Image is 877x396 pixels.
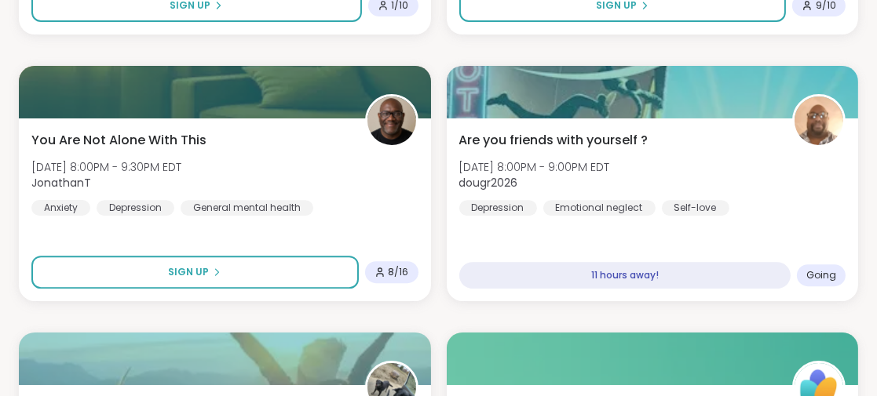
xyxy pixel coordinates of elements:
div: Depression [97,200,174,216]
img: JonathanT [367,96,416,145]
span: Sign Up [168,265,209,279]
span: 8 / 16 [389,266,409,278]
div: Anxiety [31,200,90,216]
button: Sign Up [31,256,359,289]
span: [DATE] 8:00PM - 9:30PM EDT [31,159,181,175]
div: General mental health [181,200,313,216]
b: JonathanT [31,175,91,191]
span: You Are Not Alone With This [31,131,206,150]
